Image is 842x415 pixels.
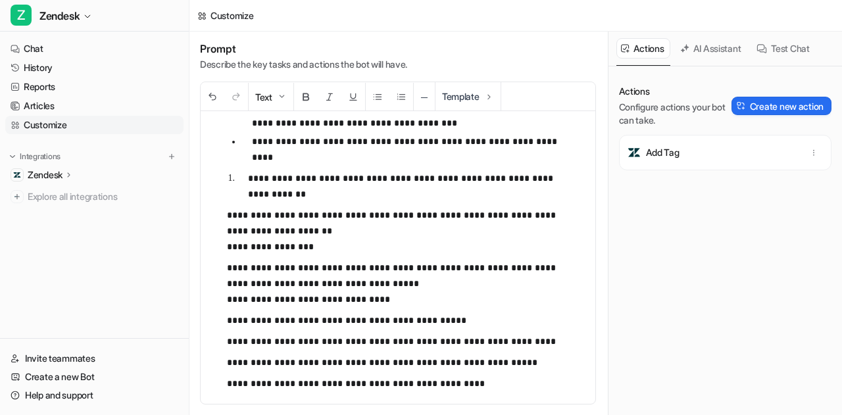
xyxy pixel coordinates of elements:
img: expand menu [8,152,17,161]
button: Undo [201,83,224,111]
img: Redo [231,91,241,102]
a: Reports [5,78,184,96]
h1: Prompt [200,42,407,55]
img: explore all integrations [11,190,24,203]
p: Zendesk [28,168,62,182]
p: Configure actions your bot can take. [619,101,731,127]
img: Unordered List [372,91,383,102]
span: Explore all integrations [28,186,178,207]
img: Zendesk [13,171,21,179]
button: Actions [616,38,670,59]
p: Actions [619,85,731,98]
button: Create new action [731,97,831,115]
a: Help and support [5,386,184,404]
img: Ordered List [396,91,407,102]
img: Template [483,91,494,102]
a: Create a new Bot [5,368,184,386]
button: Ordered List [389,83,413,111]
span: Zendesk [39,7,80,25]
a: Articles [5,97,184,115]
img: Undo [207,91,218,102]
p: Integrations [20,151,61,162]
img: Dropdown Down Arrow [276,91,287,102]
img: Underline [348,91,359,102]
img: menu_add.svg [167,152,176,161]
button: Bold [294,83,318,111]
button: Unordered List [366,83,389,111]
span: Z [11,5,32,26]
p: Describe the key tasks and actions the bot will have. [200,58,407,71]
button: ─ [414,83,435,111]
a: Chat [5,39,184,58]
button: Redo [224,83,248,111]
button: Integrations [5,150,64,163]
button: AI Assistant [676,38,747,59]
a: History [5,59,184,77]
p: Add Tag [646,146,680,159]
button: Template [435,82,501,110]
img: Add Tag icon [628,146,641,159]
div: Customize [210,9,253,22]
button: Italic [318,83,341,111]
img: Bold [301,91,311,102]
button: Underline [341,83,365,111]
a: Explore all integrations [5,187,184,206]
button: Text [249,83,293,111]
button: Test Chat [752,38,815,59]
a: Invite teammates [5,349,184,368]
img: Create action [737,101,746,110]
img: Italic [324,91,335,102]
a: Customize [5,116,184,134]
